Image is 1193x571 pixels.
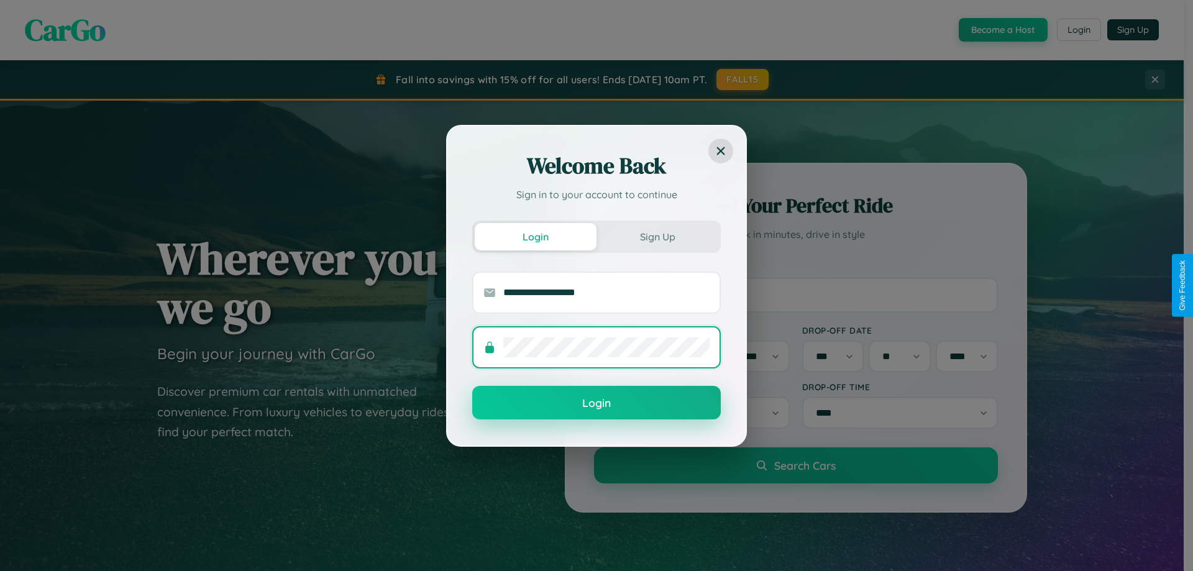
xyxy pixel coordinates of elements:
h2: Welcome Back [472,151,721,181]
button: Login [472,386,721,419]
button: Sign Up [596,223,718,250]
button: Login [475,223,596,250]
p: Sign in to your account to continue [472,187,721,202]
div: Give Feedback [1178,260,1187,311]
